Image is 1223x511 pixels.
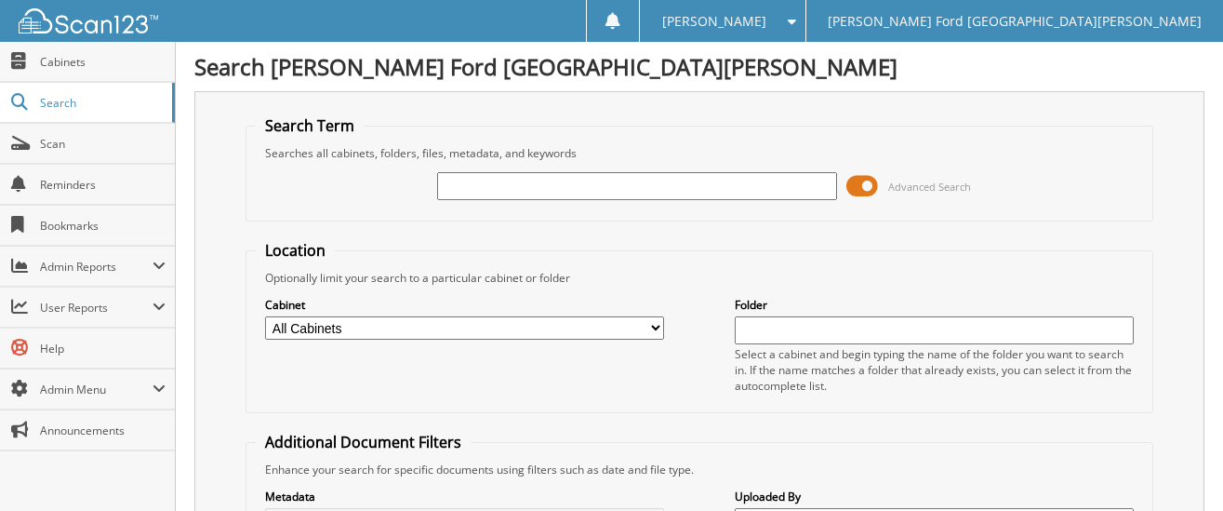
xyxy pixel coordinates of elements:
label: Uploaded By [735,489,1134,504]
span: [PERSON_NAME] [662,16,766,27]
legend: Search Term [256,115,364,136]
span: Cabinets [40,54,166,70]
span: [PERSON_NAME] Ford [GEOGRAPHIC_DATA][PERSON_NAME] [828,16,1202,27]
legend: Additional Document Filters [256,432,471,452]
span: Search [40,95,163,111]
span: Bookmarks [40,218,166,234]
label: Cabinet [265,297,664,313]
span: Reminders [40,177,166,193]
div: Optionally limit your search to a particular cabinet or folder [256,270,1142,286]
span: Scan [40,136,166,152]
label: Folder [735,297,1134,313]
div: Enhance your search for specific documents using filters such as date and file type. [256,462,1142,477]
label: Metadata [265,489,664,504]
img: scan123-logo-white.svg [19,8,158,34]
div: Select a cabinet and begin typing the name of the folder you want to search in. If the name match... [735,346,1134,394]
span: User Reports [40,300,153,316]
span: Help [40,341,166,356]
span: Admin Menu [40,382,153,397]
span: Admin Reports [40,259,153,275]
div: Searches all cabinets, folders, files, metadata, and keywords [256,145,1142,161]
h1: Search [PERSON_NAME] Ford [GEOGRAPHIC_DATA][PERSON_NAME] [194,51,1204,82]
span: Announcements [40,423,166,438]
legend: Location [256,240,335,261]
span: Advanced Search [888,180,971,194]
